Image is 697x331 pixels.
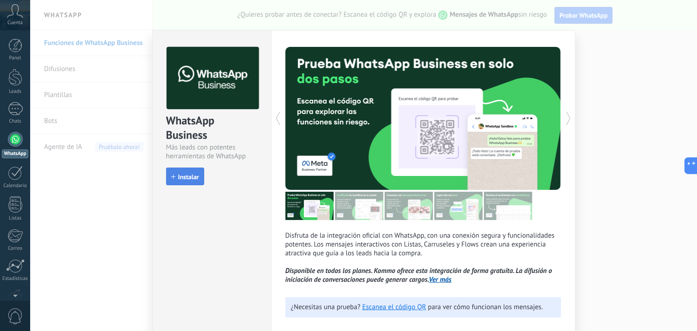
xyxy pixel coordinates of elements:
[335,192,383,220] img: tour_image_cc27419dad425b0ae96c2716632553fa.png
[362,303,426,312] a: Escanea el código QR
[429,275,452,284] a: Ver más
[166,168,204,185] button: Instalar
[428,303,543,312] span: para ver cómo funcionan los mensajes.
[2,215,29,221] div: Listas
[166,113,258,143] div: WhatsApp Business
[2,276,29,282] div: Estadísticas
[291,303,361,312] span: ¿Necesitas una prueba?
[2,149,28,158] div: WhatsApp
[2,55,29,61] div: Panel
[285,266,552,284] i: Disponible en todos los planes. Kommo ofrece esta integración de forma gratuita. La difusión o in...
[7,20,23,26] span: Cuenta
[385,192,433,220] img: tour_image_1009fe39f4f058b759f0df5a2b7f6f06.png
[2,246,29,252] div: Correo
[285,192,334,220] img: tour_image_7a4924cebc22ed9e3259523e50fe4fd6.png
[2,89,29,95] div: Leads
[285,231,561,284] p: Disfruta de la integración oficial con WhatsApp, con una conexión segura y funcionalidades potent...
[2,118,29,124] div: Chats
[167,47,259,110] img: logo_main.png
[484,192,532,220] img: tour_image_cc377002d0016b7ebaeb4dbe65cb2175.png
[434,192,483,220] img: tour_image_62c9952fc9cf984da8d1d2aa2c453724.png
[178,174,199,180] span: Instalar
[166,143,258,161] div: Más leads con potentes herramientas de WhatsApp
[2,183,29,189] div: Calendario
